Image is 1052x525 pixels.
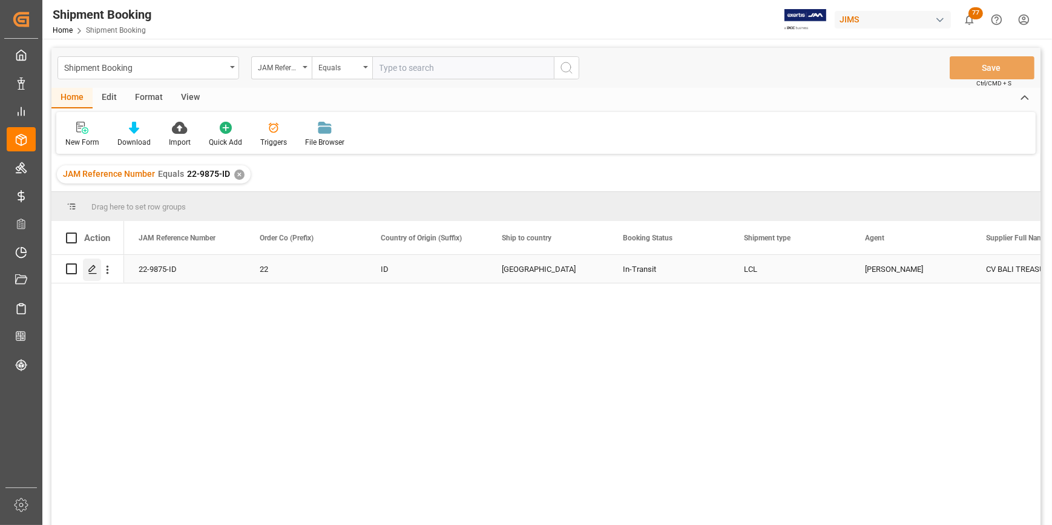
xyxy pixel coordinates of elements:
div: Home [51,88,93,108]
span: Equals [158,169,184,179]
span: Country of Origin (Suffix) [381,234,462,242]
div: Quick Add [209,137,242,148]
span: 22-9875-ID [187,169,230,179]
div: View [172,88,209,108]
div: [PERSON_NAME] [865,256,957,283]
span: Agent [865,234,884,242]
button: JIMS [835,8,956,31]
div: Format [126,88,172,108]
button: open menu [251,56,312,79]
a: Home [53,26,73,35]
div: Download [117,137,151,148]
span: Order Co (Prefix) [260,234,314,242]
button: show 77 new notifications [956,6,983,33]
div: [GEOGRAPHIC_DATA] [502,256,594,283]
span: 77 [968,7,983,19]
div: LCL [744,256,836,283]
input: Type to search [372,56,554,79]
span: Shipment type [744,234,791,242]
div: JIMS [835,11,951,28]
span: Drag here to set row groups [91,202,186,211]
div: Triggers [260,137,287,148]
button: search button [554,56,579,79]
button: open menu [58,56,239,79]
div: In-Transit [623,256,715,283]
div: Edit [93,88,126,108]
div: Press SPACE to select this row. [51,255,124,283]
img: Exertis%20JAM%20-%20Email%20Logo.jpg_1722504956.jpg [784,9,826,30]
div: ID [381,256,473,283]
button: open menu [312,56,372,79]
div: 22-9875-ID [124,255,245,283]
div: 22 [260,256,352,283]
button: Save [950,56,1034,79]
span: JAM Reference Number [63,169,155,179]
div: ✕ [234,170,245,180]
span: JAM Reference Number [139,234,215,242]
span: Ctrl/CMD + S [976,79,1011,88]
div: New Form [65,137,99,148]
button: Help Center [983,6,1010,33]
div: Action [84,233,110,243]
div: JAM Reference Number [258,59,299,73]
div: Import [169,137,191,148]
div: File Browser [305,137,344,148]
span: Supplier Full Name [986,234,1047,242]
div: Shipment Booking [53,5,151,24]
span: Ship to country [502,234,551,242]
div: Shipment Booking [64,59,226,74]
div: Equals [318,59,360,73]
span: Booking Status [623,234,672,242]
